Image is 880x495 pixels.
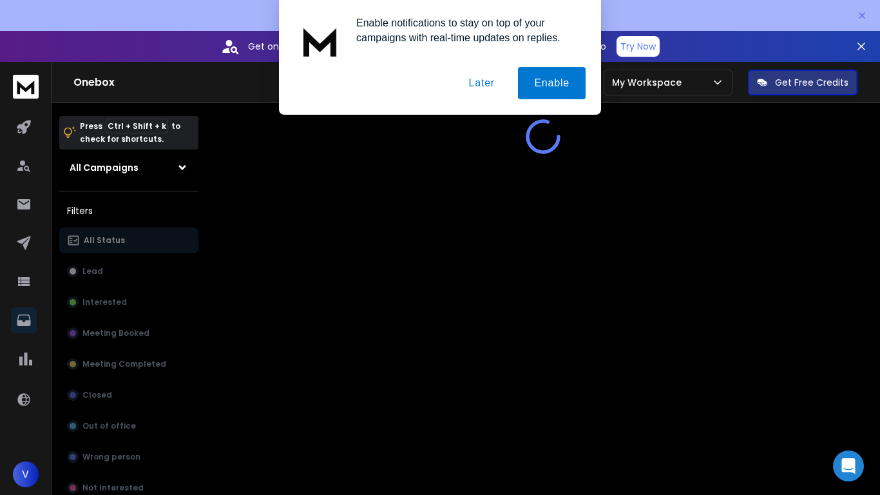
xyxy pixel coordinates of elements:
p: Press to check for shortcuts. [80,120,180,146]
div: Open Intercom Messenger [833,451,864,481]
h1: All Campaigns [70,161,139,174]
button: All Campaigns [59,155,198,180]
button: Later [452,67,510,99]
button: V [13,461,39,487]
span: Ctrl + Shift + k [106,119,168,133]
h3: Filters [59,202,198,220]
div: Enable notifications to stay on top of your campaigns with real-time updates on replies. [346,15,586,45]
button: Enable [518,67,586,99]
img: notification icon [294,15,346,67]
